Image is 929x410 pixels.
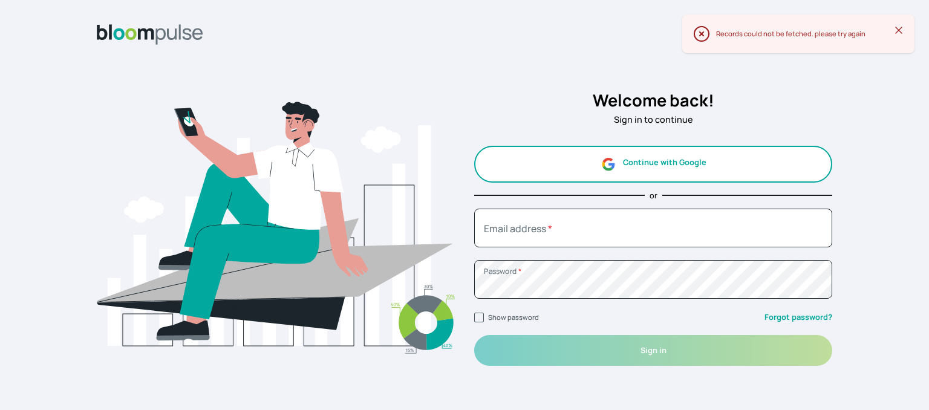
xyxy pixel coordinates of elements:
[474,88,832,113] h2: Welcome back!
[764,311,832,323] a: Forgot password?
[97,24,203,45] img: Bloom Logo
[474,113,832,126] p: Sign in to continue
[474,146,832,183] button: Continue with Google
[601,157,616,172] img: google.svg
[488,313,539,322] label: Show password
[716,29,895,39] div: Records could not be fetched. please try again
[474,335,832,366] button: Sign in
[650,190,657,201] p: or
[97,59,455,395] img: signin.svg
